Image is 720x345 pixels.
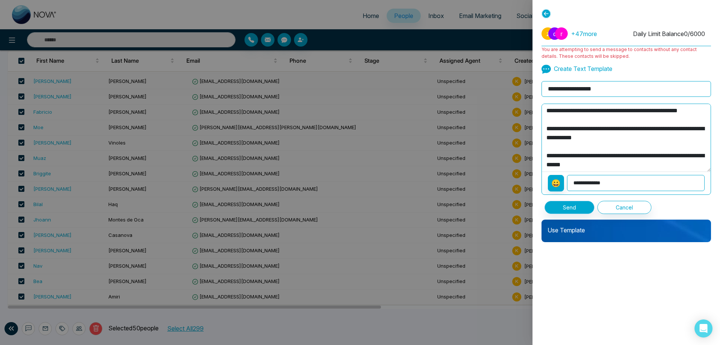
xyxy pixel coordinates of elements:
[571,29,597,38] span: + 47 more
[541,27,554,40] span: z
[541,64,612,74] p: Create Text Template
[597,201,651,214] button: Cancel
[694,319,712,337] div: Open Intercom Messenger
[544,201,594,214] button: Send
[541,46,711,60] p: You are attempting to send a message to contacts without any contact details. These contacts will...
[633,30,705,38] span: Daily Limit Balance 0 / 6000
[555,27,568,40] span: r
[541,220,711,235] p: Use Template
[548,175,564,191] button: 😀
[548,27,561,40] span: d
